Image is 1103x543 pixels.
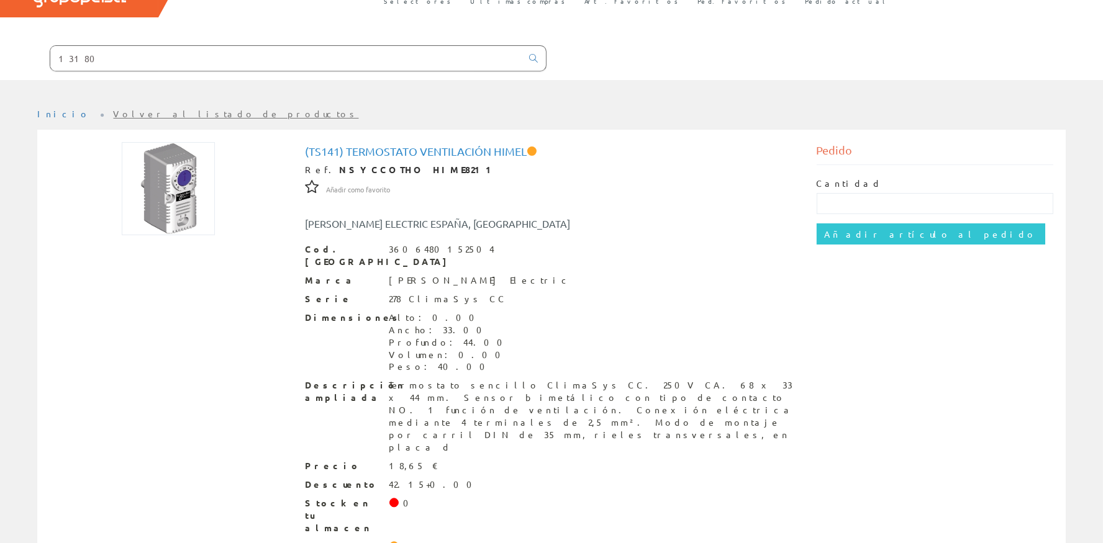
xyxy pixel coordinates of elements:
div: [PERSON_NAME] ELECTRIC ESPAÑA, [GEOGRAPHIC_DATA] [296,217,594,231]
div: 42.15+0.00 [389,478,480,491]
div: 3606480152504 [389,243,495,256]
span: Añadir como favorito [327,185,391,195]
div: Ancho: 33.00 [389,324,511,336]
span: Precio [306,460,380,472]
div: Ref. [306,164,798,176]
img: Foto artículo (ts141) Termostato Ventilación Himel (150x150) [122,142,215,235]
strong: NSYCCOTHO HIME8211 [340,164,497,175]
span: Cod. [GEOGRAPHIC_DATA] [306,243,380,268]
div: 278 ClimaSys CC [389,293,507,305]
div: Pedido [817,142,1054,165]
div: Volumen: 0.00 [389,349,511,361]
span: Stock en tu almacen [306,497,380,534]
span: Descripción ampliada [306,379,380,404]
div: 0 [403,497,416,509]
input: Buscar ... [50,46,522,71]
a: Añadir como favorito [327,183,391,194]
span: Dimensiones [306,312,380,324]
a: Volver al listado de productos [114,108,359,119]
span: Descuento [306,478,380,491]
div: Termostato sencillo ClimaSys CC. 250V CA. 68 x 33 x 44 mm. Sensor bimetálico con tipo de contacto... [389,379,798,454]
label: Cantidad [817,177,883,190]
div: Alto: 0.00 [389,312,511,324]
span: Serie [306,293,380,305]
div: 18,65 € [389,460,439,472]
div: Profundo: 44.00 [389,336,511,349]
h1: (ts141) Termostato Ventilación Himel [306,145,798,158]
a: Inicio [37,108,90,119]
input: Añadir artículo al pedido [817,223,1045,245]
span: Marca [306,274,380,287]
div: Peso: 40.00 [389,361,511,373]
div: [PERSON_NAME] Electric [389,274,572,287]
